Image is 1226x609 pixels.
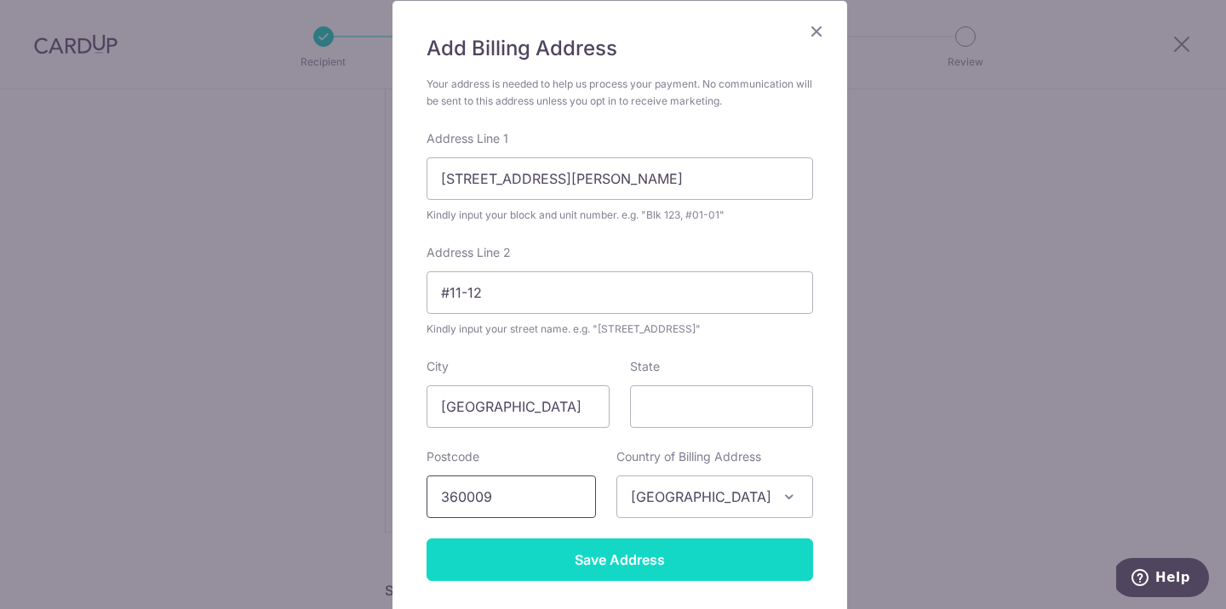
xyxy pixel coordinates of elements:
[1116,558,1209,600] iframe: Opens a widget where you can find more information
[427,130,508,147] label: Address Line 1
[616,448,761,465] label: Country of Billing Address
[427,358,449,375] label: City
[427,538,813,581] input: Save Address
[630,358,660,375] label: State
[427,76,813,110] div: Your address is needed to help us process your payment. No communication will be sent to this add...
[616,475,813,518] span: Singapore
[427,321,813,338] div: Kindly input your street name. e.g. "[STREET_ADDRESS]"
[427,448,479,465] label: Postcode
[427,244,511,261] label: Address Line 2
[617,476,812,517] span: Singapore
[427,207,813,224] div: Kindly input your block and unit number. e.g. "Blk 123, #01-01"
